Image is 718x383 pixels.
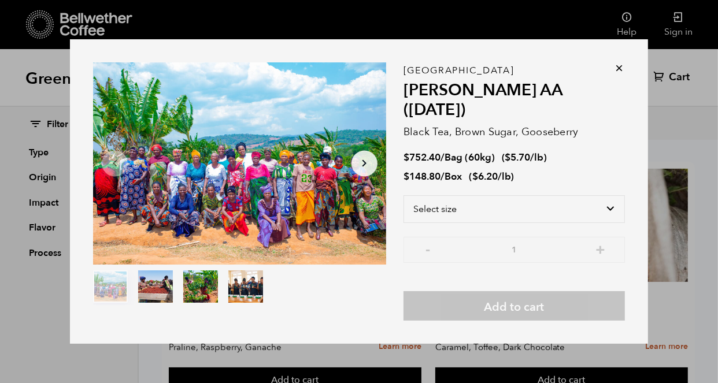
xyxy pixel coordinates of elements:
span: Box [445,170,462,183]
bdi: 5.70 [505,151,531,164]
span: ( ) [469,170,515,183]
span: $ [505,151,511,164]
p: Black Tea, Brown Sugar, Gooseberry [404,124,625,140]
bdi: 6.20 [472,170,498,183]
button: Add to cart [404,291,625,321]
h2: [PERSON_NAME] AA ([DATE]) [404,81,625,120]
button: - [421,243,435,254]
span: /lb [531,151,544,164]
span: $ [472,170,478,183]
span: ( ) [502,151,547,164]
span: $ [404,170,409,183]
bdi: 148.80 [404,170,441,183]
button: + [593,243,608,254]
span: Bag (60kg) [445,151,495,164]
span: / [441,151,445,164]
span: /lb [498,170,511,183]
span: / [441,170,445,183]
bdi: 752.40 [404,151,441,164]
span: $ [404,151,409,164]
